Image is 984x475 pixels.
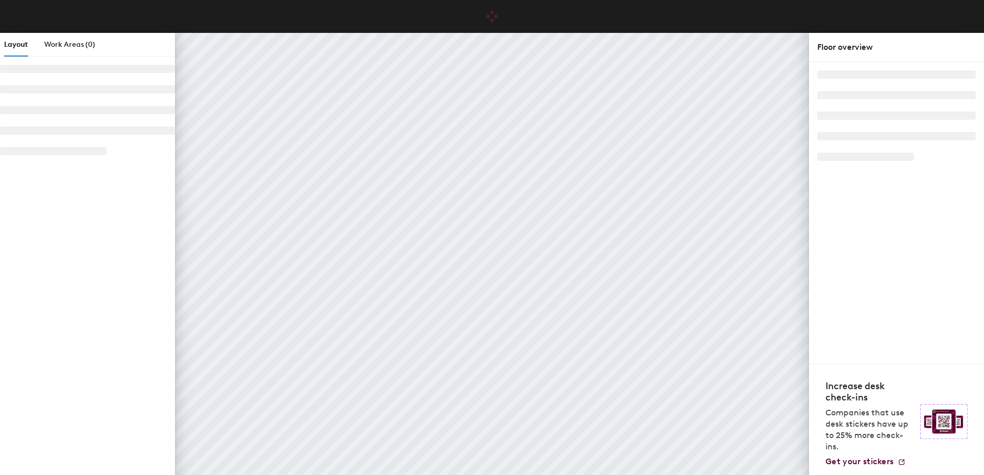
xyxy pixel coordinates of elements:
[825,407,914,452] p: Companies that use desk stickers have up to 25% more check-ins.
[825,380,914,403] h4: Increase desk check-ins
[4,40,28,49] span: Layout
[817,41,976,53] div: Floor overview
[920,404,968,439] img: Sticker logo
[825,456,906,467] a: Get your stickers
[44,40,95,49] span: Work Areas (0)
[825,456,893,466] span: Get your stickers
